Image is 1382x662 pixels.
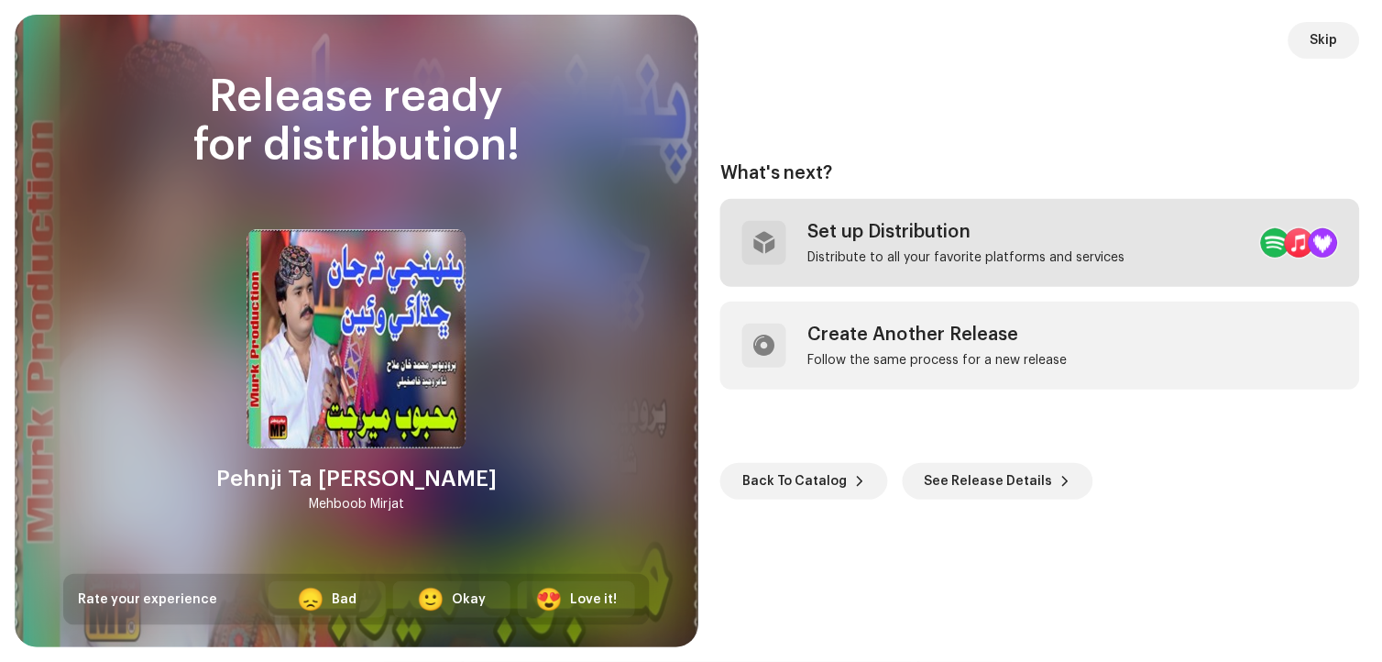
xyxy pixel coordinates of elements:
[720,463,888,500] button: Back To Catalog
[63,73,650,171] div: Release ready for distribution!
[298,589,325,611] div: 😞
[720,162,1360,184] div: What's next?
[309,493,404,515] div: Mehboob Mirjat
[808,353,1068,368] div: Follow the same process for a new release
[536,589,564,611] div: 😍
[903,463,1093,500] button: See Release Details
[1289,22,1360,59] button: Skip
[720,199,1360,287] re-a-post-create-item: Set up Distribution
[742,463,848,500] span: Back To Catalog
[808,250,1125,265] div: Distribute to all your favorite platforms and services
[453,590,487,610] div: Okay
[571,590,618,610] div: Love it!
[216,464,497,493] div: Pehnji Ta [PERSON_NAME]
[720,302,1360,390] re-a-post-create-item: Create Another Release
[247,229,466,449] img: 09c0c0ff-06b2-4c60-b5f5-e9b6198b7bb1
[78,593,217,606] span: Rate your experience
[418,589,445,611] div: 🙂
[925,463,1053,500] span: See Release Details
[333,590,357,610] div: Bad
[1311,22,1338,59] span: Skip
[808,324,1068,346] div: Create Another Release
[808,221,1125,243] div: Set up Distribution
